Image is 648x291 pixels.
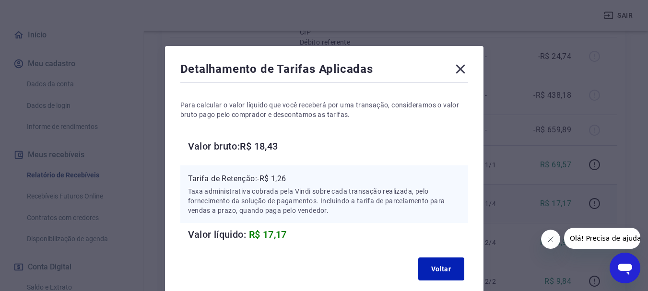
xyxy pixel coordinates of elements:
span: Olá! Precisa de ajuda? [6,7,81,14]
p: Para calcular o valor líquido que você receberá por uma transação, consideramos o valor bruto pag... [180,100,468,119]
button: Voltar [418,257,464,280]
p: Tarifa de Retenção: -R$ 1,26 [188,173,460,185]
iframe: Botão para abrir a janela de mensagens [610,253,640,283]
span: R$ 17,17 [249,229,287,240]
h6: Valor bruto: R$ 18,43 [188,139,468,154]
p: Taxa administrativa cobrada pela Vindi sobre cada transação realizada, pelo fornecimento da soluç... [188,186,460,215]
iframe: Fechar mensagem [541,230,560,249]
h6: Valor líquido: [188,227,468,242]
iframe: Mensagem da empresa [564,228,640,249]
div: Detalhamento de Tarifas Aplicadas [180,61,468,81]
